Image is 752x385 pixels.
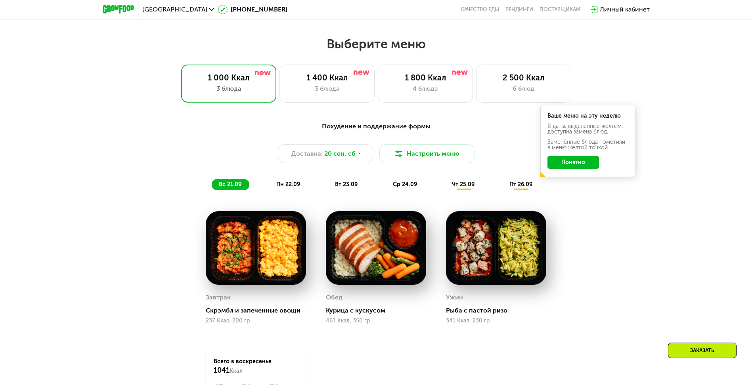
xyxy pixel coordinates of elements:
[461,6,499,13] a: Качество еды
[142,6,207,13] span: [GEOGRAPHIC_DATA]
[326,307,432,314] div: Курица с кускусом
[326,318,426,324] div: 463 Ккал, 350 гр
[386,73,465,82] div: 1 800 Ккал
[547,124,628,135] div: В даты, выделенные желтым, доступна замена блюд.
[230,368,243,374] span: Ккал
[206,292,231,303] div: Завтрак
[142,122,611,132] div: Похудение и поддержание формы
[219,181,241,188] span: вс 21.09
[206,307,312,314] div: Скрэмбл и запеченные овощи
[509,181,532,188] span: пт 26.09
[189,84,268,93] div: 3 блюда
[25,36,727,52] h2: Выберите меню
[547,156,599,169] button: Понятно
[214,358,298,375] div: Всего в воскресенье
[206,318,306,324] div: 237 Ккал, 200 гр
[393,181,417,188] span: ср 24.09
[600,5,650,14] div: Личный кабинет
[291,149,323,158] span: Доставка:
[505,6,533,13] a: Вендинги
[547,113,628,119] div: Ваше меню на эту неделю
[446,318,546,324] div: 341 Ккал, 230 гр
[452,181,475,188] span: чт 25.09
[189,73,268,82] div: 1 000 Ккал
[386,84,465,93] div: 4 блюда
[446,292,463,303] div: Ужин
[288,84,366,93] div: 3 блюда
[326,292,343,303] div: Обед
[668,343,737,358] div: Заказать
[484,73,563,82] div: 2 500 Ккал
[218,5,287,14] a: [PHONE_NUMBER]
[547,139,628,151] div: Заменённые блюда пометили в меню жёлтой точкой.
[335,181,358,188] span: вт 23.09
[379,144,475,163] button: Настроить меню
[324,149,356,158] span: 20 сен, сб
[446,307,553,314] div: Рыба с пастой ризо
[276,181,300,188] span: пн 22.09
[484,84,563,93] div: 6 блюд
[540,6,580,13] div: поставщикам
[214,366,230,375] span: 1041
[288,73,366,82] div: 1 400 Ккал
